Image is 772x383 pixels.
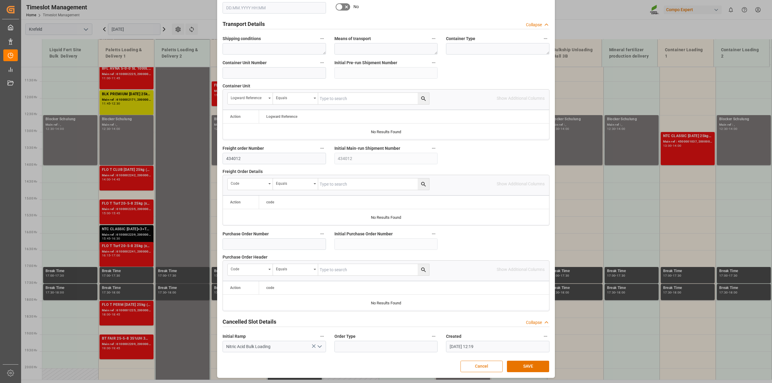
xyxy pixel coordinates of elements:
button: Freight order Number [318,144,326,152]
button: search button [418,93,429,104]
span: Initial Purchase Order Number [334,231,393,237]
span: No [353,4,359,10]
span: Freight order Number [223,145,264,152]
button: search button [418,178,429,190]
div: Equals [276,265,312,272]
span: Freight Order Details [223,168,263,175]
button: open menu [273,178,318,190]
h2: Transport Details [223,20,265,28]
div: Collapse [526,319,542,326]
span: Order Type [334,333,356,340]
span: code [266,286,274,290]
input: DD.MM.YYYY HH:MM [223,2,326,14]
button: open menu [228,93,273,104]
button: SAVE [507,361,549,372]
div: Equals [276,179,312,186]
div: Action [230,115,241,119]
button: Initial Ramp [318,332,326,340]
div: code [231,265,266,272]
span: code [266,200,274,204]
span: Container Type [446,36,475,42]
button: open menu [228,264,273,275]
span: Shipping conditions [223,36,261,42]
h2: Cancelled Slot Details [223,318,276,326]
button: open menu [315,342,324,351]
input: Type to search [318,178,429,190]
div: Action [230,200,241,204]
div: Collapse [526,22,542,28]
span: Purchase Order Number [223,231,269,237]
button: Container Type [542,35,549,42]
button: Created [542,332,549,340]
span: Initial Ramp [223,333,246,340]
div: code [231,179,266,186]
span: Purchase Order Header [223,254,267,260]
span: Logward Reference [266,115,297,119]
div: Equals [276,94,312,101]
button: Purchase Order Number [318,230,326,238]
button: Shipping conditions [318,35,326,42]
button: Order Type [430,332,438,340]
input: Type to search [318,93,429,104]
button: open menu [273,264,318,275]
button: search button [418,264,429,275]
span: Container Unit Number [223,60,267,66]
span: Container Unit [223,83,250,89]
button: Means of transport [430,35,438,42]
span: Initial Pre-run Shipment Number [334,60,397,66]
span: Means of transport [334,36,371,42]
button: Initial Purchase Order Number [430,230,438,238]
button: Initial Pre-run Shipment Number [430,59,438,67]
input: Type to search/select [223,341,326,352]
div: Logward Reference [231,94,266,101]
div: Action [230,286,241,290]
button: open menu [273,93,318,104]
input: Type to search [318,264,429,275]
button: Container Unit Number [318,59,326,67]
button: Cancel [460,361,503,372]
button: open menu [228,178,273,190]
span: Created [446,333,461,340]
button: Initial Main-run Shipment Number [430,144,438,152]
span: Initial Main-run Shipment Number [334,145,400,152]
input: DD.MM.YYYY HH:MM [446,341,549,352]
